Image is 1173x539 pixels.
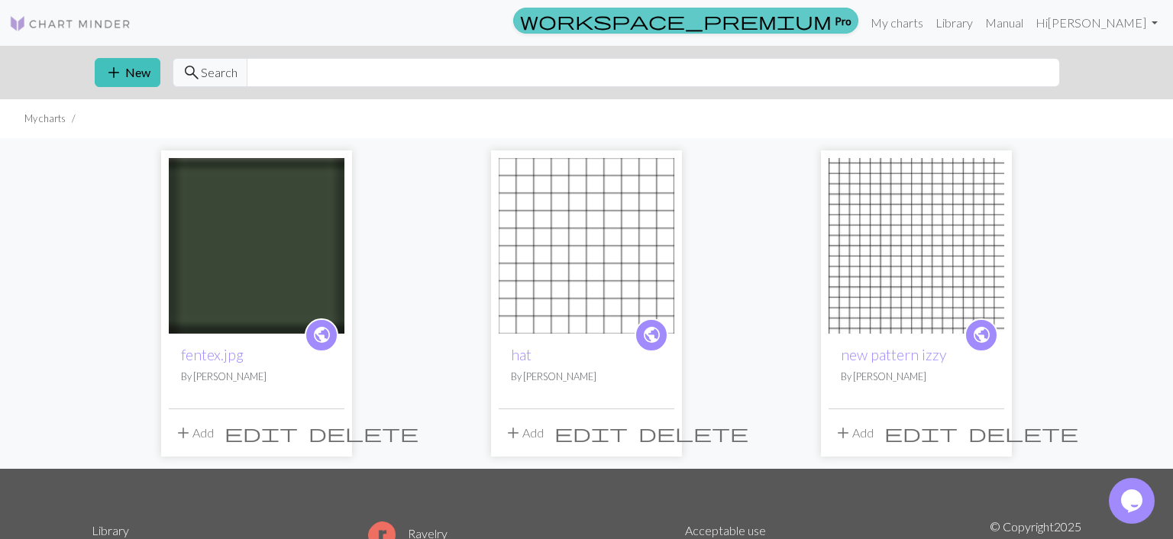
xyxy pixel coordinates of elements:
a: public [305,318,338,352]
i: public [972,320,991,350]
img: fentex.jpg [169,158,344,334]
a: Hi[PERSON_NAME] [1029,8,1164,38]
span: edit [554,422,628,444]
span: public [642,323,661,347]
a: new pattern izzy [841,346,946,363]
span: add [105,62,123,83]
i: Edit [225,424,298,442]
a: fentex.jpg [169,237,344,251]
i: public [642,320,661,350]
span: delete [968,422,1078,444]
button: Delete [633,418,754,447]
span: delete [638,422,748,444]
a: hat [511,346,532,363]
span: delete [309,422,418,444]
p: By [PERSON_NAME] [181,370,332,384]
button: Edit [219,418,303,447]
iframe: chat widget [1109,478,1158,524]
img: Logo [9,15,131,33]
span: edit [884,422,958,444]
span: add [174,422,192,444]
a: Library [92,523,129,537]
span: add [834,422,852,444]
button: Add [169,418,219,447]
a: public [965,318,998,352]
img: new pattern izzy [829,158,1004,334]
span: Search [201,63,238,82]
a: fentex.jpg [181,346,244,363]
p: By [PERSON_NAME] [841,370,992,384]
span: edit [225,422,298,444]
a: My charts [864,8,929,38]
i: public [312,320,331,350]
a: public [635,318,668,352]
a: Acceptable use [685,523,766,537]
span: add [504,422,522,444]
a: Library [929,8,979,38]
button: Edit [549,418,633,447]
a: Pro [513,8,858,34]
button: Add [499,418,549,447]
i: Edit [554,424,628,442]
a: new pattern izzy [829,237,1004,251]
i: Edit [884,424,958,442]
button: Edit [879,418,963,447]
p: By [PERSON_NAME] [511,370,662,384]
span: public [312,323,331,347]
span: search [183,62,201,83]
a: Manual [979,8,1029,38]
img: hat [499,158,674,334]
button: New [95,58,160,87]
span: workspace_premium [520,10,832,31]
button: Delete [963,418,1084,447]
span: public [972,323,991,347]
button: Delete [303,418,424,447]
a: hat [499,237,674,251]
button: Add [829,418,879,447]
li: My charts [24,111,66,126]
